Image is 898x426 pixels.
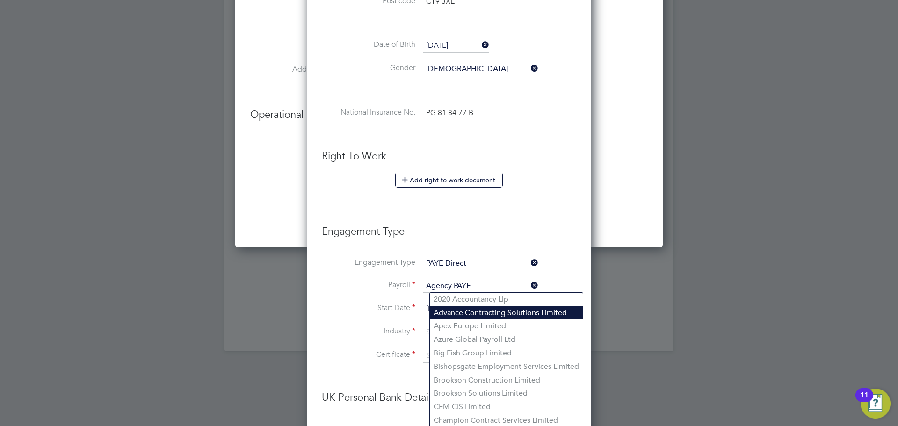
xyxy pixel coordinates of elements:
[430,306,583,320] li: Advance Contracting Solutions Limited
[430,347,583,360] li: Big Fish Group Limited
[423,302,489,316] input: Select one
[861,389,891,419] button: Open Resource Center, 11 new notifications
[322,40,415,50] label: Date of Birth
[322,350,415,360] label: Certificate
[423,280,538,293] input: Search for...
[322,382,576,404] h3: UK Personal Bank Details
[430,293,583,306] li: 2020 Accountancy Llp
[250,65,344,74] label: Additional H&S
[430,374,583,387] li: Brookson Construction Limited
[250,18,344,28] label: Tools
[423,325,538,339] input: Search for...
[322,258,415,267] label: Engagement Type
[423,39,489,53] input: Select one
[322,326,415,336] label: Industry
[322,280,415,290] label: Payroll
[430,319,583,333] li: Apex Europe Limited
[430,400,583,414] li: CFM CIS Limited
[423,257,538,270] input: Select one
[395,173,503,188] button: Add right to work document
[430,333,583,347] li: Azure Global Payroll Ltd
[322,303,415,313] label: Start Date
[322,150,576,163] h3: Right To Work
[250,108,648,122] h3: Operational Instructions & Comments
[430,360,583,374] li: Bishopsgate Employment Services Limited
[322,108,415,117] label: National Insurance No.
[430,387,583,400] li: Brookson Solutions Limited
[860,395,869,407] div: 11
[423,349,576,363] input: Select one
[423,62,538,76] input: Select one
[322,216,576,238] h3: Engagement Type
[322,63,415,73] label: Gender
